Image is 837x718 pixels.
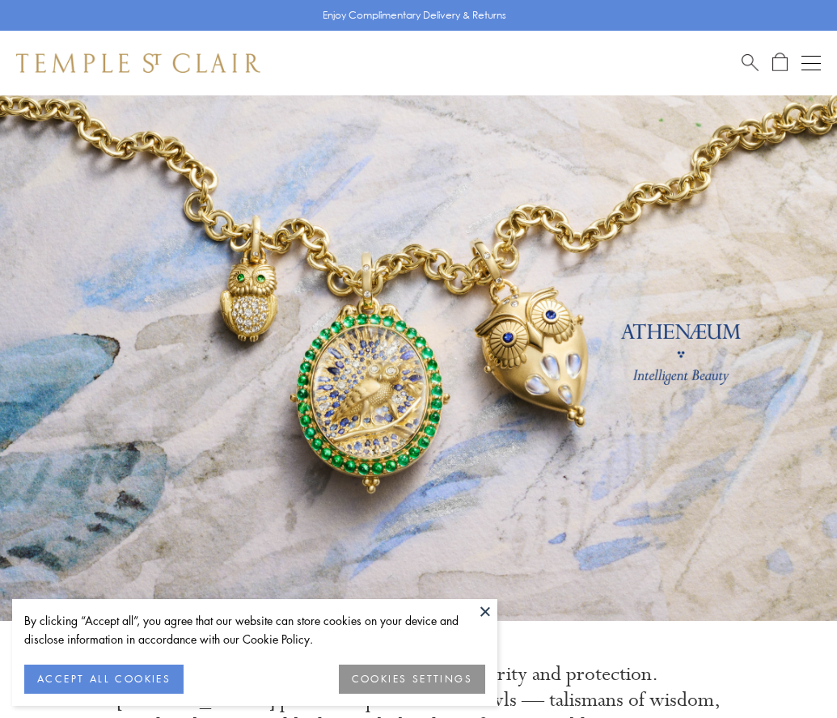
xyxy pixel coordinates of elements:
[742,53,759,73] a: Search
[801,53,821,73] button: Open navigation
[24,611,485,648] div: By clicking “Accept all”, you agree that our website can store cookies on your device and disclos...
[24,665,184,694] button: ACCEPT ALL COOKIES
[323,7,506,23] p: Enjoy Complimentary Delivery & Returns
[339,665,485,694] button: COOKIES SETTINGS
[772,53,788,73] a: Open Shopping Bag
[16,53,260,73] img: Temple St. Clair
